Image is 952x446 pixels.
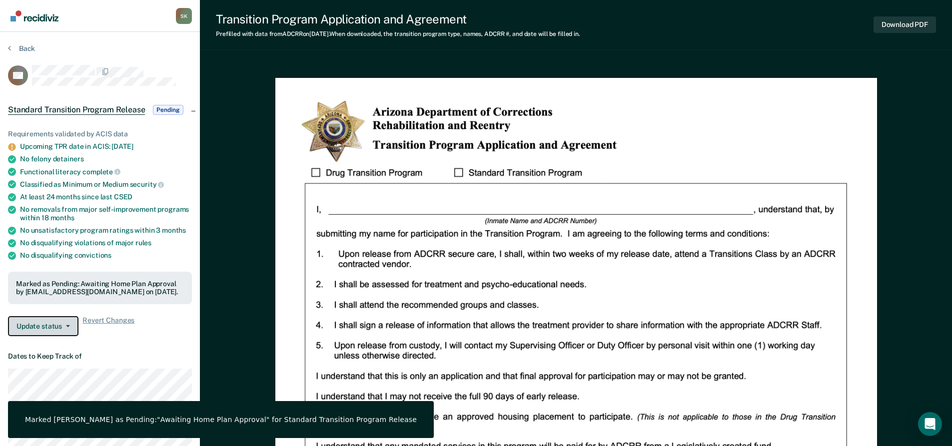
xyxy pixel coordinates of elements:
[114,193,132,201] span: CSED
[20,180,192,189] div: Classified as Minimum or Medium
[216,30,580,37] div: Prefilled with data from ADCRR on [DATE] . When downloaded, the transition program type, names, A...
[20,251,192,260] div: No disqualifying
[53,155,84,163] span: detainers
[216,12,580,26] div: Transition Program Application and Agreement
[50,214,74,222] span: months
[135,239,151,247] span: rules
[20,142,192,151] div: Upcoming TPR date in ACIS: [DATE]
[25,415,417,424] div: Marked [PERSON_NAME] as Pending:"Awaiting Home Plan Approval" for Standard Transition Program Rel...
[10,10,58,21] img: Recidiviz
[176,8,192,24] div: S K
[176,8,192,24] button: Profile dropdown button
[162,226,186,234] span: months
[8,130,192,138] div: Requirements validated by ACIS data
[82,168,120,176] span: complete
[153,105,183,115] span: Pending
[8,316,78,336] button: Update status
[8,105,145,115] span: Standard Transition Program Release
[8,352,192,361] dt: Dates to Keep Track of
[20,226,192,235] div: No unsatisfactory program ratings within 3
[20,193,192,201] div: At least 24 months since last
[918,412,942,436] div: Open Intercom Messenger
[20,205,192,222] div: No removals from major self-improvement programs within 18
[8,44,35,53] button: Back
[20,167,192,176] div: Functional literacy
[874,16,936,33] button: Download PDF
[16,280,184,297] div: Marked as Pending: Awaiting Home Plan Approval by [EMAIL_ADDRESS][DOMAIN_NAME] on [DATE].
[130,180,164,188] span: security
[82,316,134,336] span: Revert Changes
[74,251,111,259] span: convictions
[20,239,192,247] div: No disqualifying violations of major
[20,155,192,163] div: No felony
